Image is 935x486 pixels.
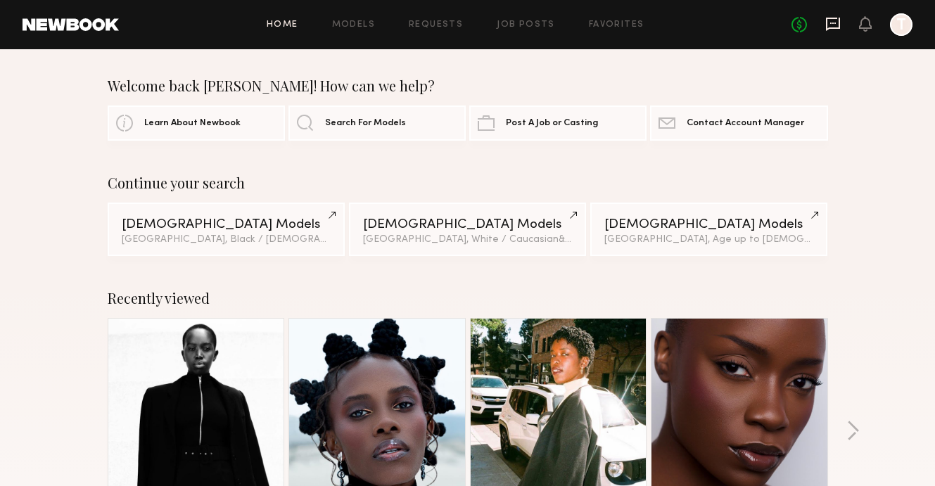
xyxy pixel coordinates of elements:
[267,20,298,30] a: Home
[108,174,828,191] div: Continue your search
[497,20,555,30] a: Job Posts
[108,290,828,307] div: Recently viewed
[363,218,572,231] div: [DEMOGRAPHIC_DATA] Models
[363,235,572,245] div: [GEOGRAPHIC_DATA], White / Caucasian
[590,203,827,256] a: [DEMOGRAPHIC_DATA] Models[GEOGRAPHIC_DATA], Age up to [DEMOGRAPHIC_DATA].
[559,235,619,244] span: & 1 other filter
[687,119,804,128] span: Contact Account Manager
[108,203,345,256] a: [DEMOGRAPHIC_DATA] Models[GEOGRAPHIC_DATA], Black / [DEMOGRAPHIC_DATA]
[650,105,827,141] a: Contact Account Manager
[469,105,647,141] a: Post A Job or Casting
[332,20,375,30] a: Models
[349,203,586,256] a: [DEMOGRAPHIC_DATA] Models[GEOGRAPHIC_DATA], White / Caucasian&1other filter
[108,77,828,94] div: Welcome back [PERSON_NAME]! How can we help?
[122,218,331,231] div: [DEMOGRAPHIC_DATA] Models
[409,20,463,30] a: Requests
[288,105,466,141] a: Search For Models
[122,235,331,245] div: [GEOGRAPHIC_DATA], Black / [DEMOGRAPHIC_DATA]
[144,119,241,128] span: Learn About Newbook
[604,218,813,231] div: [DEMOGRAPHIC_DATA] Models
[108,105,285,141] a: Learn About Newbook
[890,13,912,36] a: T
[589,20,644,30] a: Favorites
[506,119,598,128] span: Post A Job or Casting
[604,235,813,245] div: [GEOGRAPHIC_DATA], Age up to [DEMOGRAPHIC_DATA].
[325,119,406,128] span: Search For Models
